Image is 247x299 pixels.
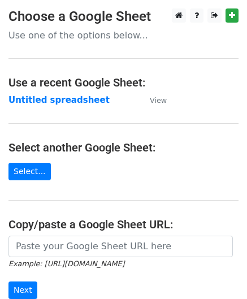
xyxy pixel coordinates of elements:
a: Untitled spreadsheet [8,95,110,105]
p: Use one of the options below... [8,29,239,41]
small: View [150,96,167,105]
h3: Choose a Google Sheet [8,8,239,25]
input: Next [8,281,37,299]
input: Paste your Google Sheet URL here [8,236,233,257]
h4: Select another Google Sheet: [8,141,239,154]
h4: Use a recent Google Sheet: [8,76,239,89]
a: Select... [8,163,51,180]
small: Example: [URL][DOMAIN_NAME] [8,259,124,268]
a: View [138,95,167,105]
h4: Copy/paste a Google Sheet URL: [8,218,239,231]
